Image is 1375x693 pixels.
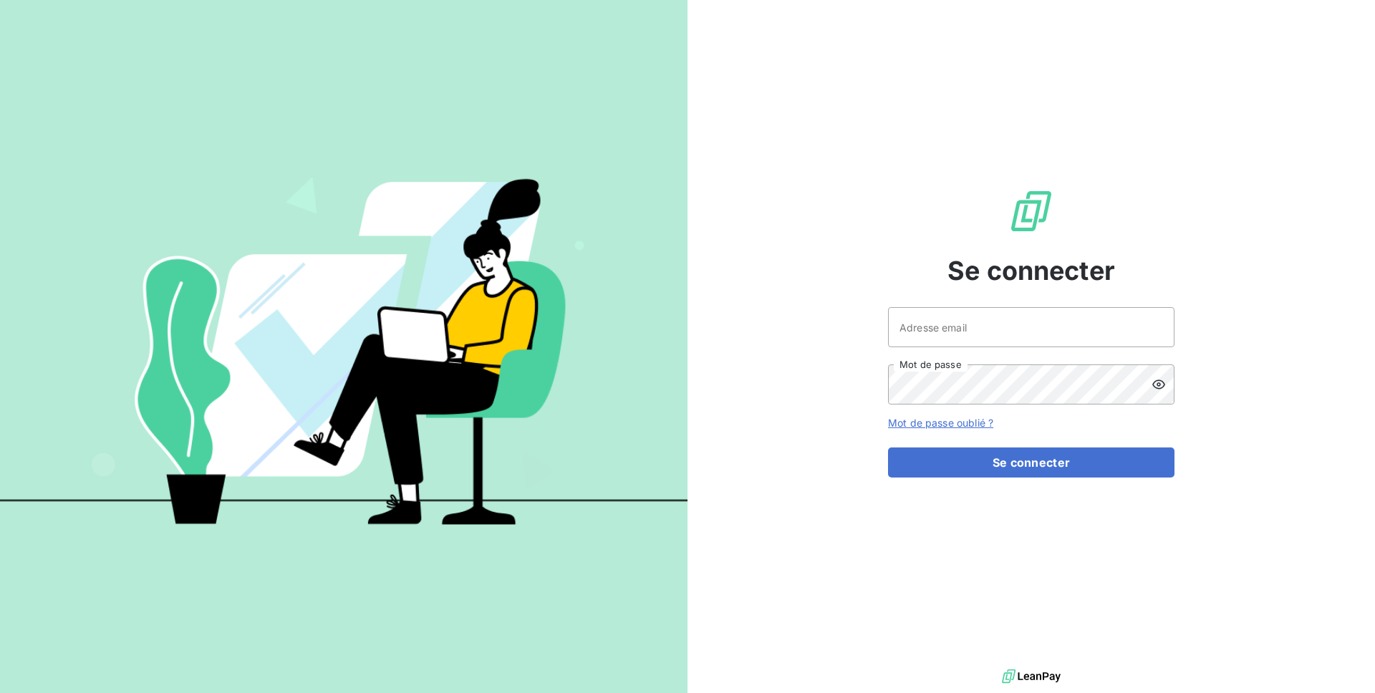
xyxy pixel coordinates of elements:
img: Logo LeanPay [1008,188,1054,234]
a: Mot de passe oublié ? [888,417,993,429]
button: Se connecter [888,447,1174,478]
input: placeholder [888,307,1174,347]
span: Se connecter [947,251,1115,290]
img: logo [1002,666,1061,687]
